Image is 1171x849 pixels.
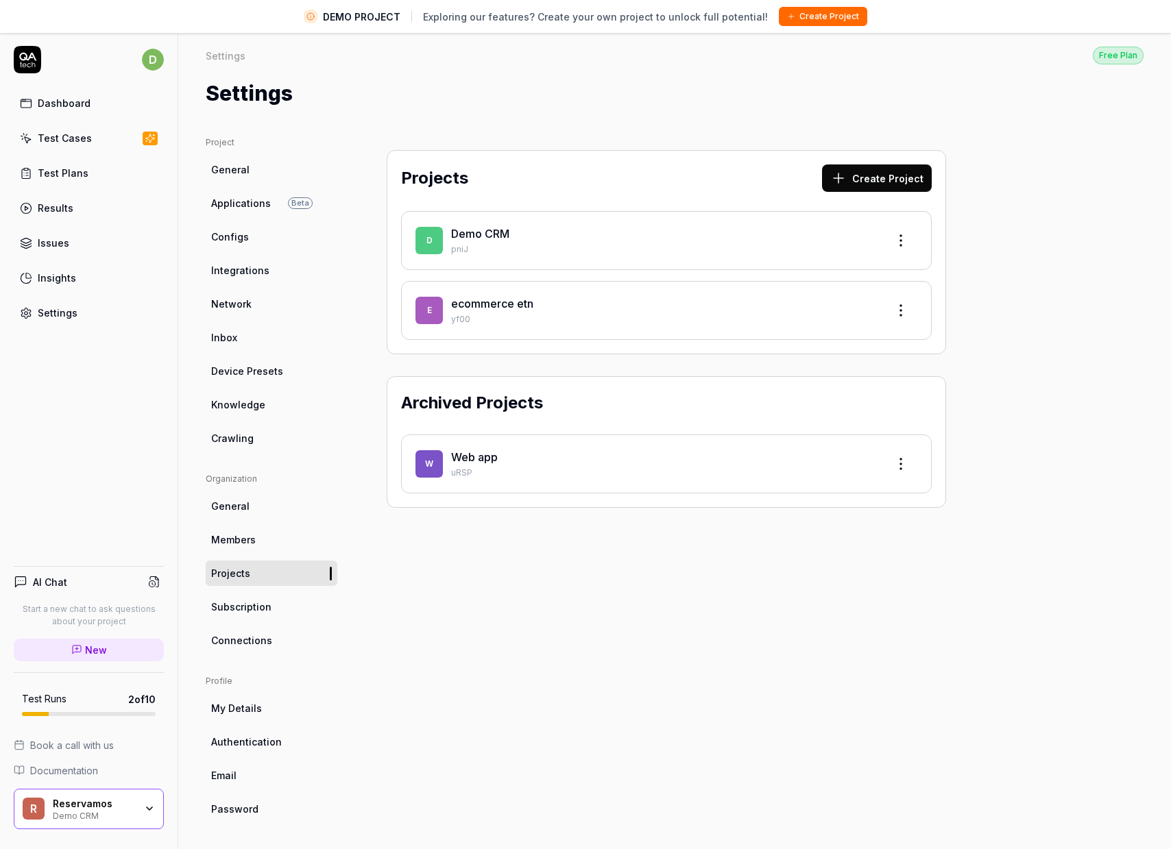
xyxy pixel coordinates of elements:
span: Applications [211,196,271,210]
p: uRSP [451,467,876,479]
a: Settings [14,299,164,326]
button: RReservamosDemo CRM [14,789,164,830]
div: Settings [206,49,245,62]
a: Knowledge [206,392,337,417]
p: pniJ [451,243,876,256]
span: 2 of 10 [128,692,156,706]
span: Device Presets [211,364,283,378]
h4: AI Chat [33,575,67,589]
span: Configs [211,230,249,244]
div: Reservamos [53,798,135,810]
div: Settings [38,306,77,320]
span: D [415,227,443,254]
a: Crawling [206,426,337,451]
div: Web app [451,449,876,465]
button: d [142,46,164,73]
a: Inbox [206,325,337,350]
span: Inbox [211,330,237,345]
span: Knowledge [211,397,265,412]
span: Projects [211,566,250,580]
span: Network [211,297,252,311]
span: Documentation [30,763,98,778]
div: Profile [206,675,337,687]
a: ecommerce etn [451,297,533,310]
span: W [415,450,443,478]
span: Exploring our features? Create your own project to unlock full potential! [423,10,768,24]
span: New [85,643,107,657]
a: Integrations [206,258,337,283]
div: Demo CRM [53,809,135,820]
a: Issues [14,230,164,256]
p: Start a new chat to ask questions about your project [14,603,164,628]
span: Connections [211,633,272,648]
a: Book a call with us [14,738,164,752]
a: Subscription [206,594,337,619]
div: Organization [206,473,337,485]
a: Test Plans [14,160,164,186]
span: DEMO PROJECT [323,10,400,24]
span: Subscription [211,600,271,614]
span: Password [211,802,258,816]
a: Test Cases [14,125,164,151]
button: Free Plan [1093,46,1144,64]
a: Projects [206,561,337,586]
a: General [206,493,337,519]
a: Connections [206,628,337,653]
div: Issues [38,236,69,250]
h1: Settings [206,78,293,109]
span: Beta [288,197,313,209]
a: My Details [206,696,337,721]
span: Authentication [211,735,282,749]
a: Email [206,763,337,788]
h2: Projects [401,166,468,190]
div: Dashboard [38,96,90,110]
a: Members [206,527,337,552]
div: Test Cases [38,131,92,145]
span: d [142,49,164,71]
a: Device Presets [206,358,337,384]
h2: Archived Projects [401,391,543,415]
span: e [415,297,443,324]
span: R [23,798,45,820]
span: Book a call with us [30,738,114,752]
div: Project [206,136,337,149]
a: General [206,157,337,182]
a: Insights [14,264,164,291]
h5: Test Runs [22,693,67,705]
button: Create Project [822,164,932,192]
a: Configs [206,224,337,249]
a: Demo CRM [451,227,509,241]
div: Results [38,201,73,215]
span: Members [211,532,256,547]
a: ApplicationsBeta [206,190,337,216]
a: New [14,639,164,661]
span: Integrations [211,263,269,278]
a: Documentation [14,763,164,778]
a: Network [206,291,337,317]
span: Email [211,768,237,783]
span: Crawling [211,431,254,445]
div: Insights [38,271,76,285]
a: Results [14,195,164,221]
div: Free Plan [1093,47,1144,64]
div: Test Plans [38,166,88,180]
a: Dashboard [14,90,164,116]
p: yf00 [451,313,876,325]
span: General [211,162,250,177]
button: Create Project [779,7,867,26]
a: Authentication [206,729,337,754]
span: General [211,499,250,513]
a: Password [206,796,337,822]
span: My Details [211,701,262,715]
